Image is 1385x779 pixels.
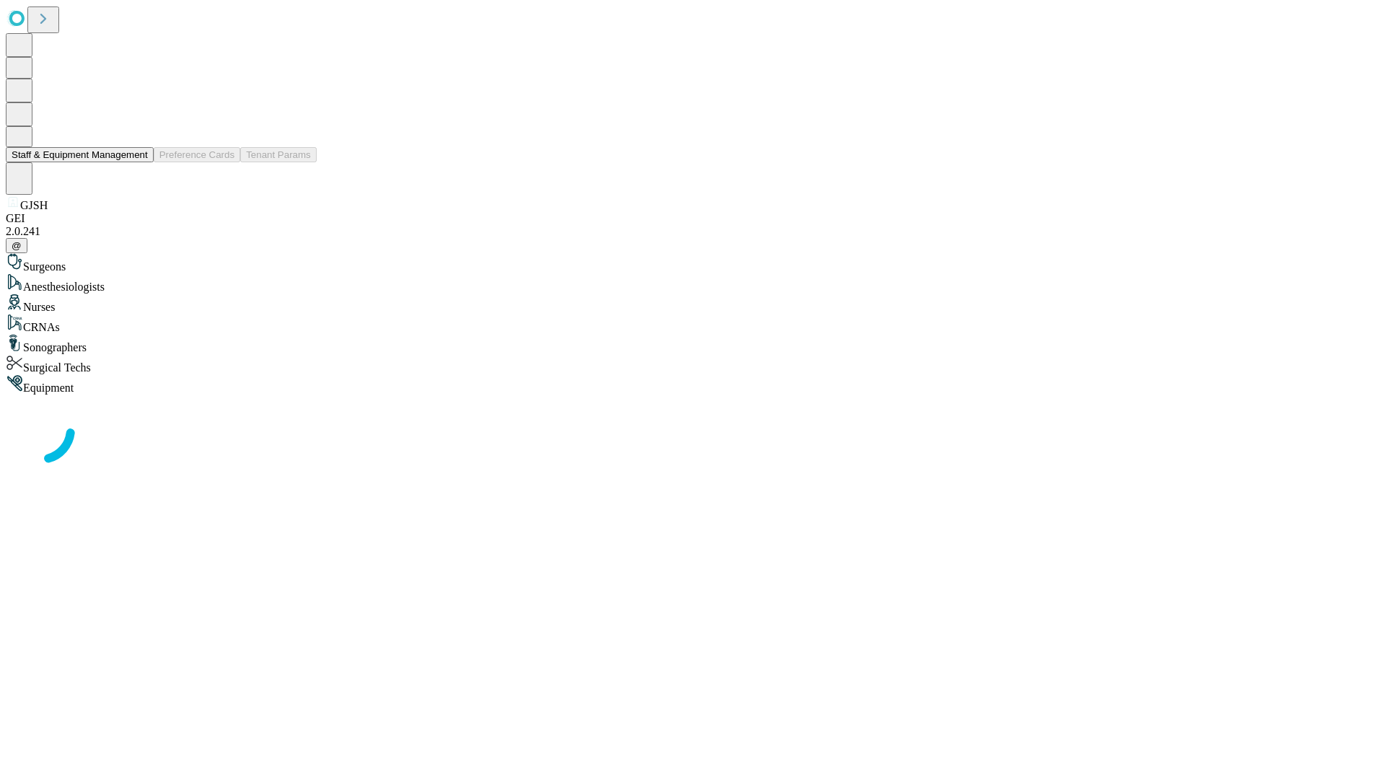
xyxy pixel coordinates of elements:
[6,253,1379,273] div: Surgeons
[6,354,1379,374] div: Surgical Techs
[6,225,1379,238] div: 2.0.241
[240,147,317,162] button: Tenant Params
[6,238,27,253] button: @
[6,314,1379,334] div: CRNAs
[20,199,48,211] span: GJSH
[6,212,1379,225] div: GEI
[6,294,1379,314] div: Nurses
[154,147,240,162] button: Preference Cards
[6,374,1379,395] div: Equipment
[12,240,22,251] span: @
[6,147,154,162] button: Staff & Equipment Management
[6,334,1379,354] div: Sonographers
[6,273,1379,294] div: Anesthesiologists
